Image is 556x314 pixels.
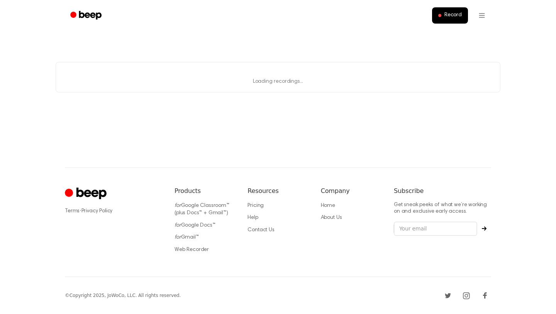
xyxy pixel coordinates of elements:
[175,235,181,240] i: for
[321,215,342,220] a: About Us
[247,227,274,233] a: Contact Us
[65,186,108,201] a: Cruip
[175,223,181,228] i: for
[460,289,473,302] a: Instagram
[65,292,181,299] div: © Copyright 2025, JoWoCo, LLC. All rights reserved.
[175,247,209,253] a: Web Recorder
[477,226,491,231] button: Subscribe
[56,78,500,86] p: Loading recordings...
[394,202,491,215] p: Get sneak peeks of what we’re working on and exclusive early access.
[175,203,229,216] a: forGoogle Classroom™ (plus Docs™ + Gmail™)
[175,203,181,208] i: for
[442,289,454,302] a: Twitter
[247,215,258,220] a: Help
[394,222,477,236] input: Your email
[473,6,491,25] button: Open menu
[65,208,80,214] a: Terms
[65,8,108,23] a: Beep
[479,289,491,302] a: Facebook
[247,186,308,196] h6: Resources
[81,208,113,214] a: Privacy Policy
[247,203,264,208] a: Pricing
[444,12,462,19] span: Record
[432,7,468,24] button: Record
[175,186,235,196] h6: Products
[321,203,335,208] a: Home
[321,186,381,196] h6: Company
[175,235,199,240] a: forGmail™
[65,207,162,215] div: ·
[175,223,215,228] a: forGoogle Docs™
[394,186,491,196] h6: Subscribe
